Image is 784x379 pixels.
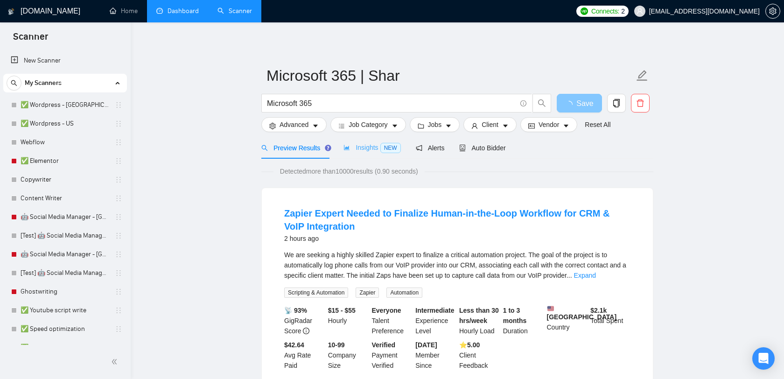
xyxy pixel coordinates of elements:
[343,144,400,151] span: Insights
[21,301,109,320] a: ✅ Youtube script write
[637,8,643,14] span: user
[115,307,122,314] span: holder
[428,119,442,130] span: Jobs
[21,320,109,338] a: ✅ Speed optimization
[557,94,602,112] button: Save
[528,122,535,129] span: idcard
[115,344,122,351] span: holder
[328,307,356,314] b: $15 - $55
[574,272,596,279] a: Expand
[520,117,577,132] button: idcardVendorcaret-down
[21,96,109,114] a: ✅ Wordpress - [GEOGRAPHIC_DATA]
[115,139,122,146] span: holder
[217,7,252,15] a: searchScanner
[282,305,326,336] div: GigRadar Score
[312,122,319,129] span: caret-down
[8,4,14,19] img: logo
[282,340,326,371] div: Avg Rate Paid
[349,119,387,130] span: Job Category
[503,307,527,324] b: 1 to 3 months
[115,195,122,202] span: holder
[565,101,576,108] span: loading
[445,122,452,129] span: caret-down
[413,305,457,336] div: Experience Level
[532,94,551,112] button: search
[372,341,396,349] b: Verified
[284,233,630,244] div: 2 hours ago
[457,340,501,371] div: Client Feedback
[7,80,21,86] span: search
[115,232,122,239] span: holder
[261,145,268,151] span: search
[418,122,424,129] span: folder
[115,251,122,258] span: holder
[338,122,345,129] span: bars
[284,341,304,349] b: $42.64
[539,119,559,130] span: Vendor
[11,51,119,70] a: New Scanner
[21,208,109,226] a: 🤖 Social Media Manager - [GEOGRAPHIC_DATA]
[459,307,499,324] b: Less than 30 hrs/week
[284,288,348,298] span: Scripting & Automation
[463,117,517,132] button: userClientcaret-down
[547,305,617,321] b: [GEOGRAPHIC_DATA]
[326,305,370,336] div: Hourly
[457,305,501,336] div: Hourly Load
[533,99,551,107] span: search
[752,347,775,370] div: Open Intercom Messenger
[607,94,626,112] button: copy
[21,264,109,282] a: [Test] 🤖 Social Media Manager - [GEOGRAPHIC_DATA]
[280,119,308,130] span: Advanced
[115,325,122,333] span: holder
[115,176,122,183] span: holder
[766,7,780,15] span: setting
[326,340,370,371] div: Company Size
[21,189,109,208] a: Content Writer
[547,305,554,312] img: 🇺🇸
[115,157,122,165] span: holder
[765,4,780,19] button: setting
[415,341,437,349] b: [DATE]
[21,245,109,264] a: 🤖 Social Media Manager - [GEOGRAPHIC_DATA]
[284,208,609,232] a: Zapier Expert Needed to Finalize Human-in-the-Loop Workflow for CRM & VoIP Integration
[765,7,780,15] a: setting
[324,144,332,152] div: Tooltip anchor
[563,122,569,129] span: caret-down
[585,119,610,130] a: Reset All
[621,6,625,16] span: 2
[261,117,327,132] button: settingAdvancedcaret-down
[284,250,630,281] div: We are seeking a highly skilled Zapier expert to finalize a critical automation project. The goal...
[588,305,632,336] div: Total Spent
[413,340,457,371] div: Member Since
[21,133,109,152] a: Webflow
[370,305,414,336] div: Talent Preference
[266,64,634,87] input: Scanner name...
[502,122,509,129] span: caret-down
[111,357,120,366] span: double-left
[545,305,589,336] div: Country
[343,144,350,151] span: area-chart
[567,272,572,279] span: ...
[284,307,307,314] b: 📡 93%
[115,269,122,277] span: holder
[267,98,516,109] input: Search Freelance Jobs...
[21,282,109,301] a: Ghostwriting
[261,144,329,152] span: Preview Results
[330,117,406,132] button: barsJob Categorycaret-down
[591,6,619,16] span: Connects:
[115,213,122,221] span: holder
[269,122,276,129] span: setting
[273,166,425,176] span: Detected more than 10000 results (0.90 seconds)
[416,145,422,151] span: notification
[415,307,454,314] b: Intermediate
[410,117,460,132] button: folderJobscaret-down
[21,152,109,170] a: ✅ Elementor
[21,338,109,357] a: ✅ SEO Writing
[7,76,21,91] button: search
[581,7,588,15] img: upwork-logo.png
[590,307,607,314] b: $ 2.1k
[25,74,62,92] span: My Scanners
[21,170,109,189] a: Copywriter
[636,70,648,82] span: edit
[501,305,545,336] div: Duration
